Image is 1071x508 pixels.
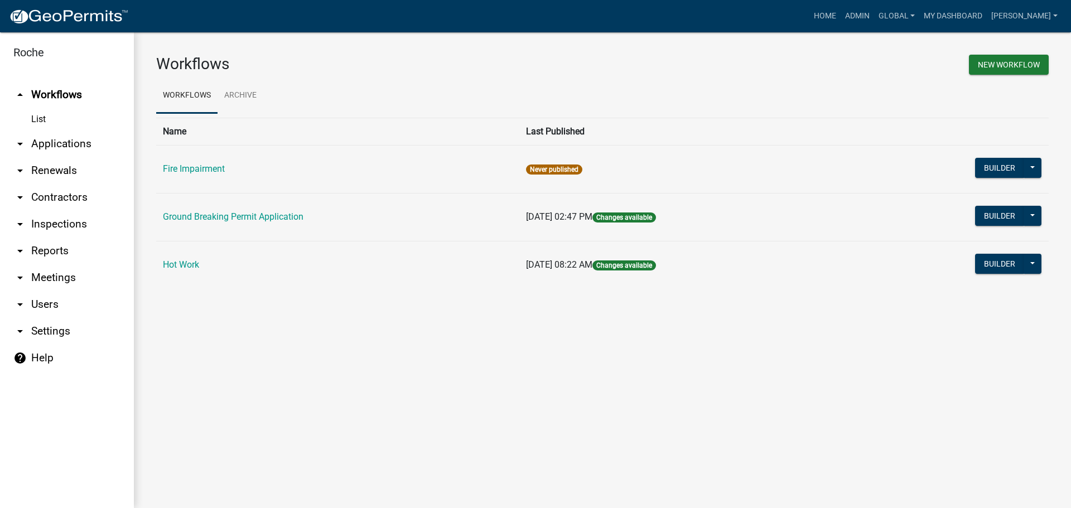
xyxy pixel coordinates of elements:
[13,325,27,338] i: arrow_drop_down
[13,298,27,311] i: arrow_drop_down
[975,206,1024,226] button: Builder
[975,158,1024,178] button: Builder
[919,6,987,27] a: My Dashboard
[809,6,841,27] a: Home
[592,212,656,222] span: Changes available
[969,55,1049,75] button: New Workflow
[987,6,1062,27] a: [PERSON_NAME]
[13,164,27,177] i: arrow_drop_down
[156,118,519,145] th: Name
[218,78,263,114] a: Archive
[526,165,582,175] span: Never published
[156,78,218,114] a: Workflows
[13,191,27,204] i: arrow_drop_down
[519,118,858,145] th: Last Published
[13,137,27,151] i: arrow_drop_down
[13,217,27,231] i: arrow_drop_down
[13,88,27,101] i: arrow_drop_up
[526,211,592,222] span: [DATE] 02:47 PM
[526,259,592,270] span: [DATE] 08:22 AM
[841,6,874,27] a: Admin
[163,259,199,270] a: Hot Work
[163,211,303,222] a: Ground Breaking Permit Application
[975,254,1024,274] button: Builder
[163,163,225,174] a: Fire Impairment
[156,55,594,74] h3: Workflows
[13,244,27,258] i: arrow_drop_down
[592,260,656,270] span: Changes available
[13,351,27,365] i: help
[874,6,920,27] a: Global
[13,271,27,284] i: arrow_drop_down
